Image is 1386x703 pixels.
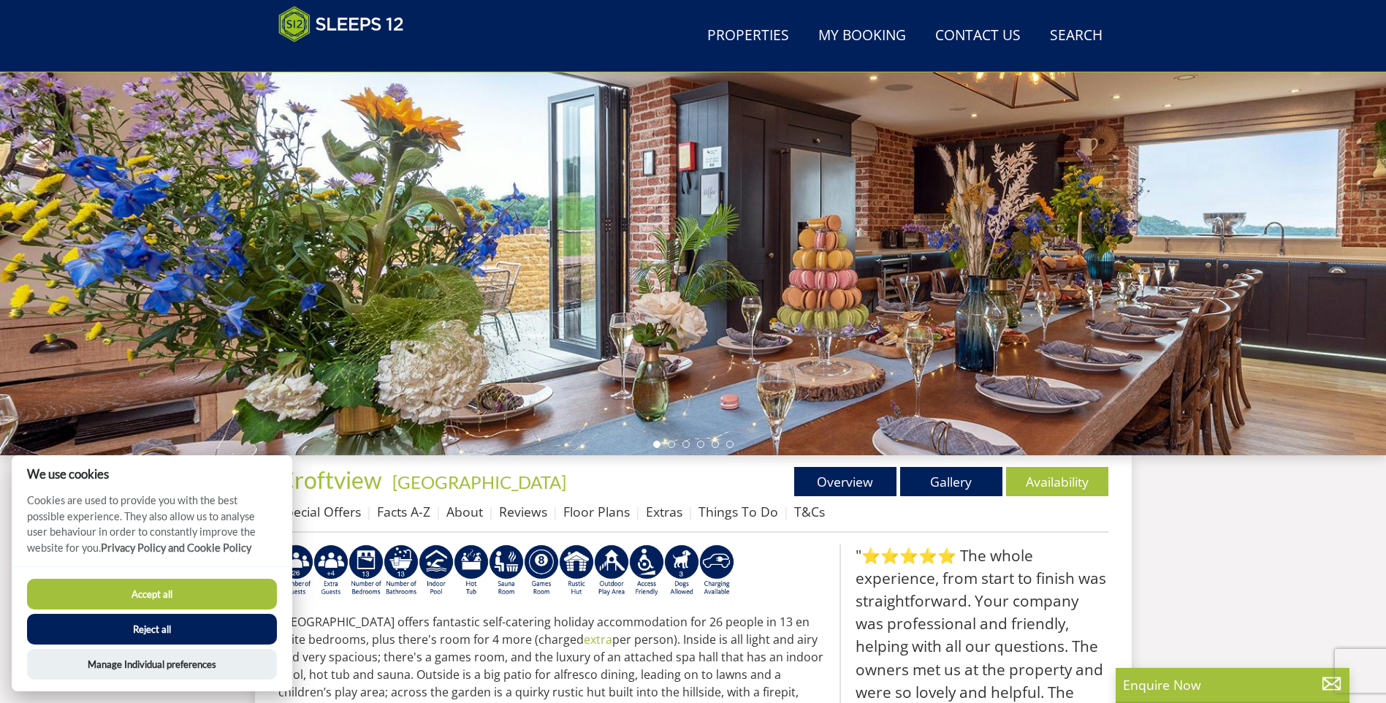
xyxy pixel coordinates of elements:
button: Manage Individual preferences [27,649,277,680]
a: Gallery [900,467,1002,496]
a: Things To Do [698,503,778,520]
a: T&Cs [794,503,825,520]
p: Cookies are used to provide you with the best possible experience. They also allow us to analyse ... [12,493,292,566]
img: AD_4nXfjNEwncsbgs_0IsaxhQ9AEASnzi89RmNi0cgc7AD590cii1lAsBO0Mm7kpmgFfejLx8ygCvShbj7MvYJngkyBo-91B7... [278,544,313,597]
button: Reject all [27,614,277,645]
a: Floor Plans [563,503,630,520]
img: AD_4nXfP_KaKMqx0g0JgutHT0_zeYI8xfXvmwo0MsY3H4jkUzUYMTusOxEa3Skhnz4D7oQ6oXH13YSgM5tXXReEg6aaUXi7Eu... [313,544,349,597]
a: About [446,503,483,520]
a: Search [1044,20,1108,53]
a: Properties [701,20,795,53]
h2: We use cookies [12,467,292,481]
a: Croftview [278,465,387,494]
a: Extras [646,503,682,520]
a: My Booking [812,20,912,53]
a: Facts A-Z [377,503,430,520]
img: AD_4nXfjdDqPkGBf7Vpi6H87bmAUe5GYCbodrAbU4sf37YN55BCjSXGx5ZgBV7Vb9EJZsXiNVuyAiuJUB3WVt-w9eJ0vaBcHg... [594,544,629,597]
img: Sleeps 12 [278,6,404,42]
a: extra [584,631,612,647]
a: Privacy Policy and Cookie Policy [101,541,251,554]
img: AD_4nXcpX5uDwed6-YChlrI2BYOgXwgg3aqYHOhRm0XfZB-YtQW2NrmeCr45vGAfVKUq4uWnc59ZmEsEzoF5o39EWARlT1ewO... [454,544,489,597]
p: Enquire Now [1123,675,1342,694]
img: AD_4nXe3VD57-M2p5iq4fHgs6WJFzKj8B0b3RcPFe5LKK9rgeZlFmFoaMJPsJOOJzc7Q6RMFEqsjIZ5qfEJu1txG3QLmI_2ZW... [629,544,664,597]
a: Availability [1006,467,1108,496]
iframe: Customer reviews powered by Trustpilot [271,51,424,64]
img: AD_4nXcnT2OPG21WxYUhsl9q61n1KejP7Pk9ESVM9x9VetD-X_UXXoxAKaMRZGYNcSGiAsmGyKm0QlThER1osyFXNLmuYOVBV... [699,544,734,597]
img: AD_4nXfH-zG8QO3mr-rXGVlYZDdinbny9RzgMeV-Mq7x7uof99LGYhz37qmOgvnI4JSWMfQnSTBLUeq3k2H87ok3EUhN2YKaU... [349,544,384,597]
a: Contact Us [929,20,1027,53]
img: AD_4nXd-jT5hHNksAPWhJAIRxcx8XLXGdLx_6Uzm9NHovndzqQrDZpGlbnGCADDtZpqPUzV0ZgC6WJCnnG57WItrTqLb6w-_3... [664,544,699,597]
img: AD_4nXei2dp4L7_L8OvME76Xy1PUX32_NMHbHVSts-g-ZAVb8bILrMcUKZI2vRNdEqfWP017x6NFeUMZMqnp0JYknAB97-jDN... [419,544,454,597]
span: Croftview [278,465,382,494]
img: AD_4nXcf2sA9abUe2nZNwxOXGNzSl57z1UOtdTXWmPTSj2HmrbThJcpR7DMfUvlo_pBJN40atqOj72yrKjle2LFYeeoI5Lpqc... [559,544,594,597]
a: [GEOGRAPHIC_DATA] [392,471,566,493]
button: Accept all [27,579,277,609]
a: Special Offers [278,503,361,520]
img: AD_4nXcylygmA16EHDFbTayUD44IToexUe9nmodLj_G19alVWL86RsbVc8yU8E9EfzmkhgeU81P0b3chEH57Kan4gZf5V6UOR... [384,544,419,597]
a: Overview [794,467,896,496]
a: Reviews [499,503,547,520]
span: - [387,471,566,493]
img: AD_4nXdjbGEeivCGLLmyT_JEP7bTfXsjgyLfnLszUAQeQ4RcokDYHVBt5R8-zTDbAVICNoGv1Dwc3nsbUb1qR6CAkrbZUeZBN... [489,544,524,597]
img: AD_4nXdrZMsjcYNLGsKuA84hRzvIbesVCpXJ0qqnwZoX5ch9Zjv73tWe4fnFRs2gJ9dSiUubhZXckSJX_mqrZBmYExREIfryF... [524,544,559,597]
